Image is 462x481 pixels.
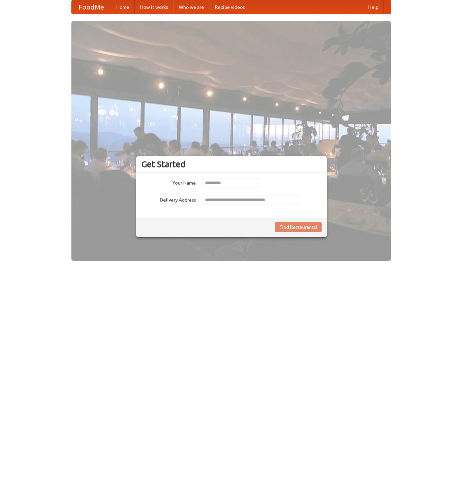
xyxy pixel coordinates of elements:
[209,0,250,14] a: Recipe videos
[111,0,135,14] a: Home
[275,222,322,232] button: Find Restaurants!
[135,0,173,14] a: How it works
[141,178,196,186] label: Your Name
[141,195,196,203] label: Delivery Address
[72,0,111,14] a: FoodMe
[141,159,322,169] h3: Get Started
[363,0,384,14] a: Help
[173,0,209,14] a: Who we are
